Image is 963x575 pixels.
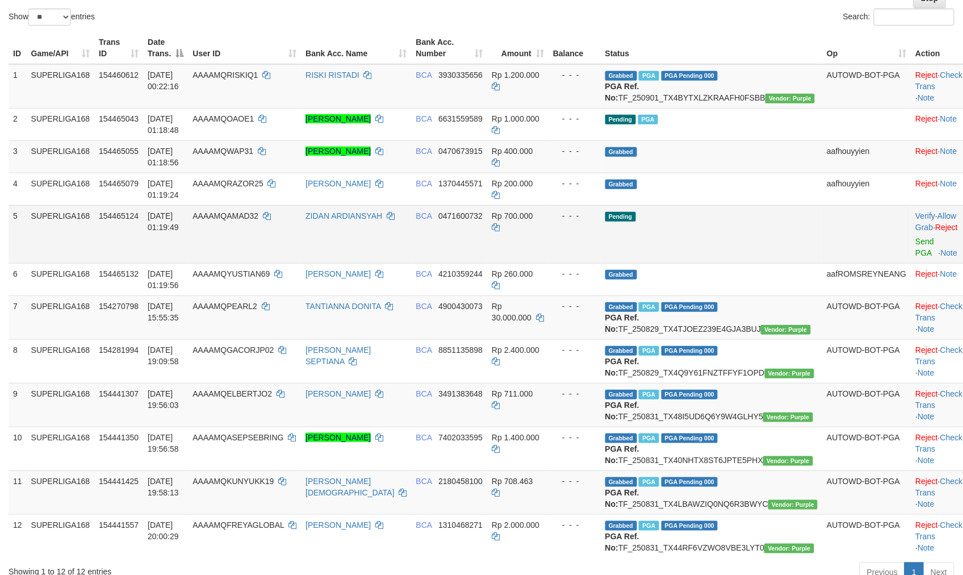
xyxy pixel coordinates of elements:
[438,114,483,123] span: Copy 6631559589 to clipboard
[553,388,596,399] div: - - -
[661,346,718,356] span: PGA Pending
[9,427,27,470] td: 10
[915,433,962,453] a: Check Trans
[639,302,659,312] span: Marked by aafmaleo
[94,32,143,64] th: Trans ID: activate to sort column ascending
[918,93,935,102] a: Note
[27,295,95,339] td: SUPERLIGA168
[492,520,539,530] span: Rp 2.000.000
[553,432,596,443] div: - - -
[9,9,95,26] label: Show entries
[553,268,596,280] div: - - -
[27,140,95,173] td: SUPERLIGA168
[639,434,659,443] span: Marked by aafsoycanthlai
[148,433,179,453] span: [DATE] 19:56:58
[438,477,483,486] span: Copy 2180458100 to clipboard
[9,140,27,173] td: 3
[99,179,139,188] span: 154465079
[639,477,659,487] span: Marked by aafsoycanthlai
[605,71,637,81] span: Grabbed
[822,514,911,558] td: AUTOWD-BOT-PGA
[605,444,639,465] b: PGA Ref. No:
[192,114,254,123] span: AAAAMQOAOE1
[553,145,596,157] div: - - -
[27,514,95,558] td: SUPERLIGA168
[9,339,27,383] td: 8
[601,339,823,383] td: TF_250829_TX4Q9Y61FNZTFFYF1OPD
[941,248,958,257] a: Note
[416,179,432,188] span: BCA
[438,302,483,311] span: Copy 4900430073 to clipboard
[305,345,371,366] a: [PERSON_NAME] SEPTIANA
[822,173,911,205] td: aafhouyyien
[661,390,718,399] span: PGA Pending
[940,269,957,278] a: Note
[915,70,962,91] a: Check Trans
[99,477,139,486] span: 154441425
[915,520,962,541] a: Check Trans
[438,520,483,530] span: Copy 1310468271 to clipboard
[416,211,432,220] span: BCA
[192,179,263,188] span: AAAAMQRAZOR25
[605,488,639,509] b: PGA Ref. No:
[874,9,954,26] input: Search:
[763,456,813,466] span: Vendor URL: https://trx4.1velocity.biz
[438,147,483,156] span: Copy 0470673915 to clipboard
[438,433,483,442] span: Copy 7402033595 to clipboard
[918,324,935,334] a: Note
[301,32,411,64] th: Bank Acc. Name: activate to sort column ascending
[9,295,27,339] td: 7
[915,237,934,257] a: Send PGA
[438,389,483,398] span: Copy 3491383648 to clipboard
[305,269,371,278] a: [PERSON_NAME]
[661,71,718,81] span: PGA Pending
[9,108,27,140] td: 2
[305,147,371,156] a: [PERSON_NAME]
[192,433,283,442] span: AAAAMQASEPSEBRING
[148,520,179,541] span: [DATE] 20:00:29
[822,64,911,109] td: AUTOWD-BOT-PGA
[192,211,258,220] span: AAAAMQAMAD32
[492,147,533,156] span: Rp 400.000
[305,114,371,123] a: [PERSON_NAME]
[305,477,395,497] a: [PERSON_NAME][DEMOGRAPHIC_DATA]
[553,344,596,356] div: - - -
[761,325,810,335] span: Vendor URL: https://trx4.1velocity.biz
[605,390,637,399] span: Grabbed
[763,413,813,422] span: Vendor URL: https://trx4.1velocity.biz
[148,389,179,410] span: [DATE] 19:56:03
[27,173,95,205] td: SUPERLIGA168
[305,302,381,311] a: TANTIANNA DONITA
[822,383,911,427] td: AUTOWD-BOT-PGA
[915,147,938,156] a: Reject
[915,302,962,322] a: Check Trans
[605,115,636,124] span: Pending
[492,269,533,278] span: Rp 260.000
[601,383,823,427] td: TF_250831_TX48I5UD6Q6Y9W4GLHY5
[549,32,601,64] th: Balance
[28,9,71,26] select: Showentries
[412,32,488,64] th: Bank Acc. Number: activate to sort column ascending
[661,302,718,312] span: PGA Pending
[27,205,95,263] td: SUPERLIGA168
[9,173,27,205] td: 4
[822,140,911,173] td: aafhouyyien
[9,383,27,427] td: 9
[764,544,814,553] span: Vendor URL: https://trx4.1velocity.biz
[492,114,539,123] span: Rp 1.000.000
[492,211,533,220] span: Rp 700.000
[918,412,935,421] a: Note
[305,389,371,398] a: [PERSON_NAME]
[822,427,911,470] td: AUTOWD-BOT-PGA
[99,211,139,220] span: 154465124
[935,223,958,232] a: Reject
[601,295,823,339] td: TF_250829_TX4TJOEZ239E4GJA3BUJ
[605,302,637,312] span: Grabbed
[765,94,815,103] span: Vendor URL: https://trx4.1velocity.biz
[915,211,956,232] a: Allow Grab
[553,178,596,189] div: - - -
[438,269,483,278] span: Copy 4210359244 to clipboard
[148,302,179,322] span: [DATE] 15:55:35
[143,32,188,64] th: Date Trans.: activate to sort column descending
[915,389,938,398] a: Reject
